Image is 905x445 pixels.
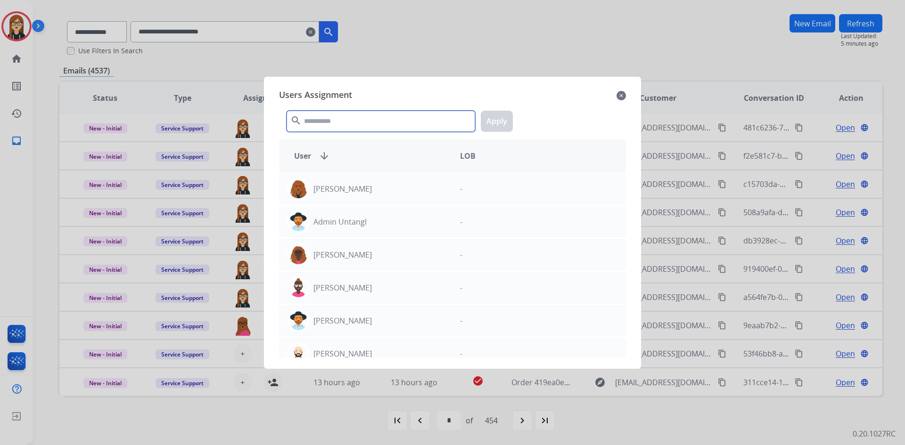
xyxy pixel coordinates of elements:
span: Users Assignment [279,88,352,103]
p: - [460,249,462,260]
p: - [460,315,462,326]
p: [PERSON_NAME] [313,183,372,194]
div: User [287,150,452,162]
p: [PERSON_NAME] [313,282,372,293]
p: - [460,216,462,227]
mat-icon: close [617,90,626,101]
p: [PERSON_NAME] [313,348,372,359]
p: - [460,282,462,293]
button: Apply [481,111,513,132]
p: Admin Untangl [313,216,367,227]
p: - [460,183,462,194]
mat-icon: arrow_downward [319,150,330,162]
span: LOB [460,150,476,162]
p: - [460,348,462,359]
p: [PERSON_NAME] [313,315,372,326]
p: [PERSON_NAME] [313,249,372,260]
mat-icon: search [290,115,302,126]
